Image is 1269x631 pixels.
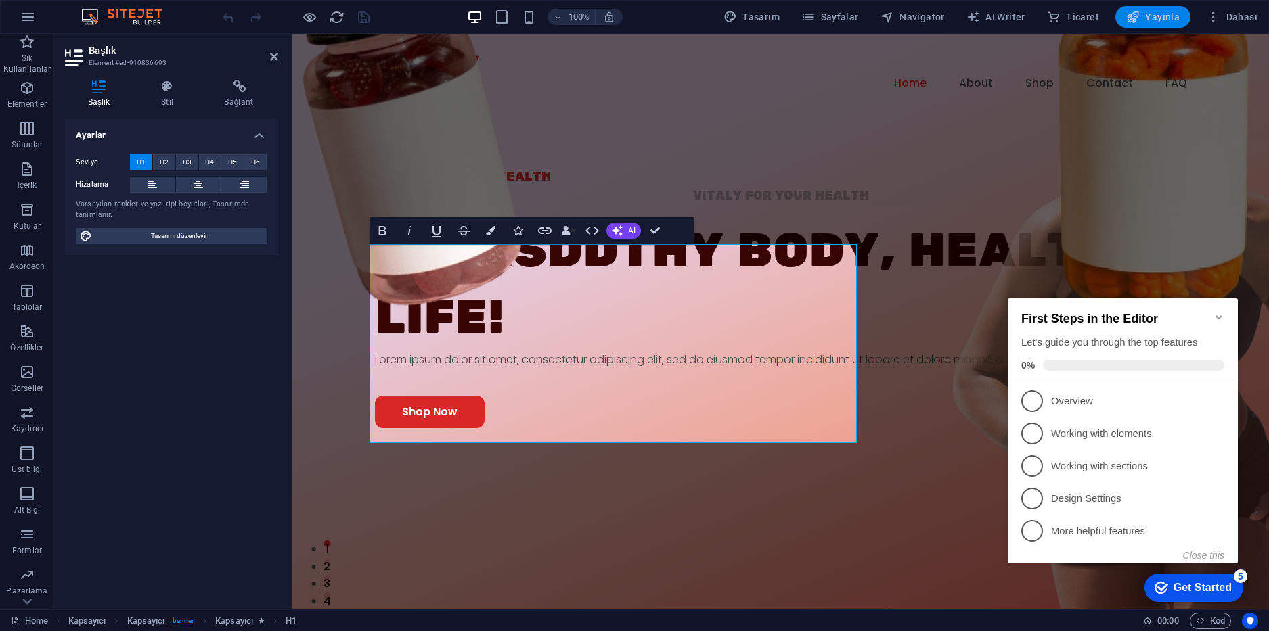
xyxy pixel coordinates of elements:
[183,154,192,170] span: H3
[202,80,278,108] h4: Bağlantı
[251,154,260,170] span: H6
[31,559,38,565] button: 4
[5,204,236,236] li: Design Settings
[49,116,211,130] p: Overview
[49,181,211,195] p: Working with sections
[65,80,138,108] h4: Başlık
[966,10,1025,24] span: AI Writer
[19,57,222,71] div: Let's guide you through the top features
[96,228,263,244] span: Tasarımı düzenleyin
[11,423,43,434] p: Kaydırıcı
[31,507,38,513] button: 1
[424,217,449,244] button: Underline (Ctrl+U)
[1115,6,1190,28] button: Yayınla
[17,180,37,191] p: İçerik
[153,154,175,170] button: H2
[801,10,859,24] span: Sayfalar
[244,154,267,170] button: H6
[49,148,211,162] p: Working with elements
[31,541,38,548] button: 3
[89,57,251,69] h3: Element #ed-910836693
[1196,613,1225,629] span: Kod
[5,106,236,139] li: Overview
[881,10,945,24] span: Navigatör
[579,217,605,244] button: HTML
[89,45,278,57] h2: Başlık
[199,154,221,170] button: H4
[49,213,211,227] p: Design Settings
[10,342,43,353] p: Özellikler
[1167,615,1169,626] span: :
[170,613,194,629] span: . banner
[478,217,504,244] button: Colors
[138,80,201,108] h4: Stil
[1207,10,1257,24] span: Dahası
[548,9,596,25] button: 100%
[31,524,38,531] button: 2
[11,383,43,394] p: Görseller
[6,586,47,597] p: Pazarlama
[205,154,214,170] span: H4
[961,6,1031,28] button: AI Writer
[127,613,165,629] span: Seçmek için tıkla. Düzenlemek için çift tıkla
[68,613,297,629] nav: breadcrumb
[642,217,668,244] button: Confirm (Ctrl+⏎)
[559,217,578,244] button: Data Bindings
[718,6,785,28] button: Tasarım
[1157,613,1178,629] span: 00 00
[76,154,130,170] label: Seviye
[12,464,42,475] p: Üst bilgi
[171,303,229,315] div: Get Started
[1201,6,1263,28] button: Dahası
[1047,10,1099,24] span: Ticaret
[130,154,152,170] button: H1
[211,33,222,44] div: Minimize checklist
[76,199,267,221] div: Varsayılan renkler ve yazı tipi boyutları, Tasarımda tanımlanır.
[19,81,41,92] span: 0%
[68,613,106,629] span: Seçmek için tıkla. Düzenlemek için çift tıkla
[875,6,950,28] button: Navigatör
[568,9,589,25] h6: 100%
[221,154,244,170] button: H5
[329,9,344,25] i: Sayfayı yeniden yükleyin
[19,33,222,47] h2: First Steps in the Editor
[397,217,422,244] button: Italic (Ctrl+I)
[65,119,278,143] h4: Ayarlar
[370,217,395,244] button: Bold (Ctrl+B)
[181,271,222,282] button: Close this
[76,177,130,193] label: Hizalama
[228,154,237,170] span: H5
[532,217,558,244] button: Link
[301,9,317,25] button: Ön izleme modundan çıkıp düzenlemeye devam etmek için buraya tıklayın
[12,139,43,150] p: Sütunlar
[78,9,179,25] img: Editor Logo
[5,171,236,204] li: Working with sections
[76,228,267,244] button: Tasarımı düzenleyin
[12,545,42,556] p: Formlar
[9,261,45,272] p: Akordeon
[49,246,211,260] p: More helpful features
[718,6,785,28] div: Tasarım (Ctrl+Alt+Y)
[1242,613,1258,629] button: Usercentrics
[1190,613,1231,629] button: Kod
[1126,10,1180,24] span: Yayınla
[5,236,236,268] li: More helpful features
[286,613,296,629] span: Seçmek için tıkla. Düzenlemek için çift tıkla
[14,220,41,231] p: Kutular
[142,295,241,323] div: Get Started 5 items remaining, 0% complete
[451,217,476,244] button: Strikethrough
[723,10,780,24] span: Tasarım
[328,9,344,25] button: reload
[606,223,641,239] button: AI
[137,154,146,170] span: H1
[796,6,864,28] button: Sayfalar
[7,99,47,110] p: Elementler
[1143,613,1179,629] h6: Oturum süresi
[14,505,41,515] p: Alt Bigi
[603,11,615,23] i: Yeniden boyutlandırmada yakınlaştırma düzeyini seçilen cihaza uyacak şekilde otomatik olarak ayarla.
[231,291,245,304] div: 5
[1042,6,1105,28] button: Ticaret
[505,217,531,244] button: Icons
[628,227,636,235] span: AI
[11,613,48,629] a: Seçimi iptal etmek için tıkla. Sayfaları açmak için çift tıkla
